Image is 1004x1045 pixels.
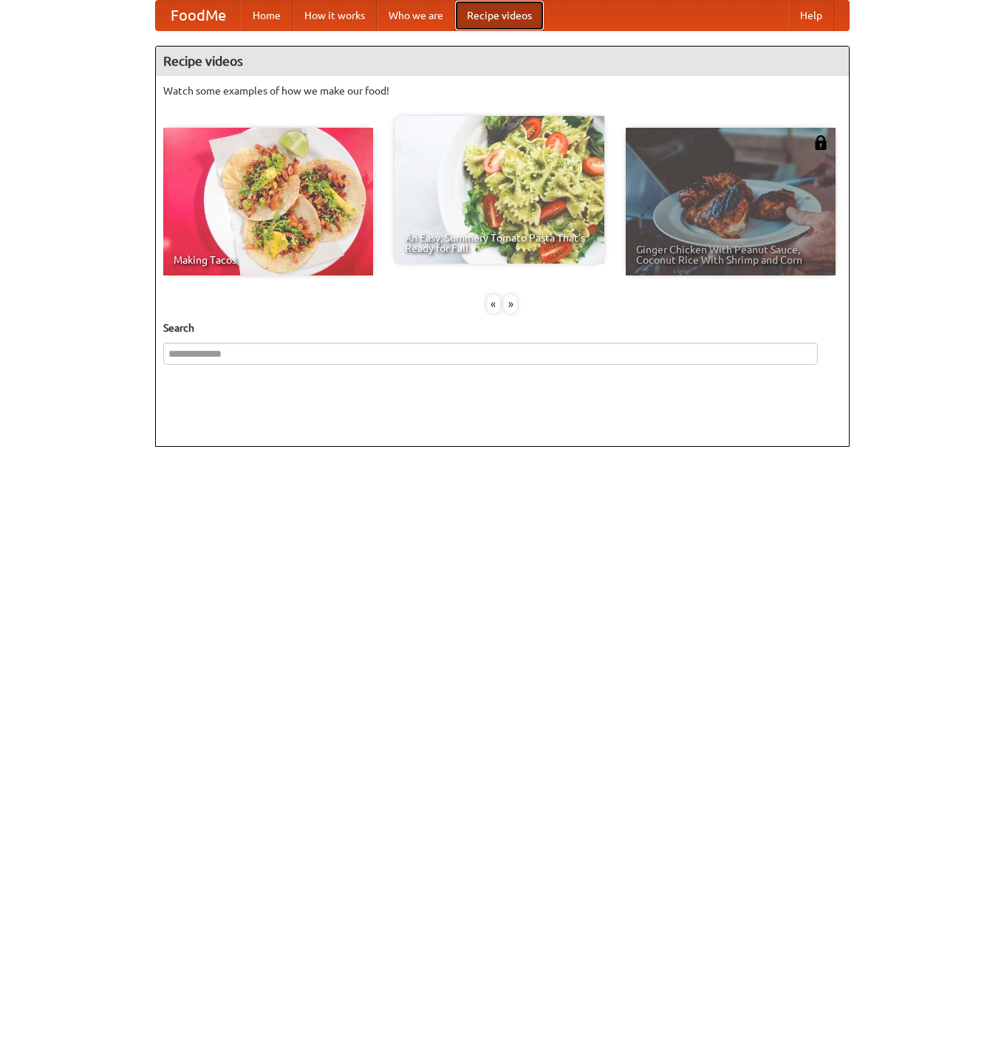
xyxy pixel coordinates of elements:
a: An Easy, Summery Tomato Pasta That's Ready for Fall [395,116,604,264]
a: Who we are [377,1,455,30]
a: Home [241,1,293,30]
a: Help [788,1,834,30]
p: Watch some examples of how we make our food! [163,83,841,98]
div: « [487,295,500,313]
a: FoodMe [156,1,241,30]
h5: Search [163,321,841,335]
span: Making Tacos [174,255,363,265]
div: » [504,295,517,313]
a: Making Tacos [163,128,373,275]
h4: Recipe videos [156,47,849,76]
span: An Easy, Summery Tomato Pasta That's Ready for Fall [405,233,594,253]
a: Recipe videos [455,1,544,30]
a: How it works [293,1,377,30]
img: 483408.png [813,135,828,150]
